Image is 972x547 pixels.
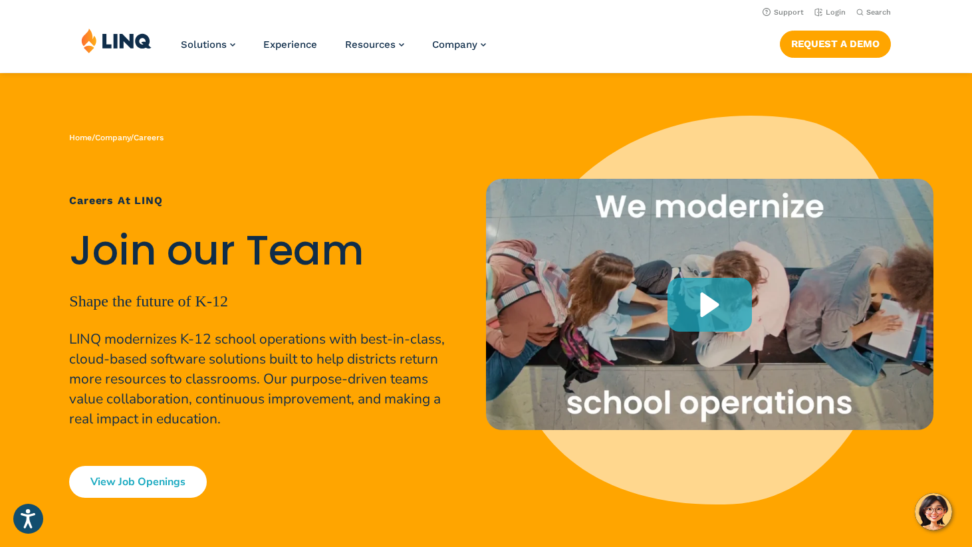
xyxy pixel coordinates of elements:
[69,466,207,498] a: View Job Openings
[69,133,164,142] span: / /
[763,8,804,17] a: Support
[69,329,446,429] p: LINQ modernizes K-12 school operations with best-in-class, cloud-based software solutions built t...
[81,28,152,53] img: LINQ | K‑12 Software
[134,133,164,142] span: Careers
[432,39,477,51] span: Company
[263,39,317,51] a: Experience
[856,7,891,17] button: Open Search Bar
[95,133,130,142] a: Company
[69,289,446,313] p: Shape the future of K-12
[866,8,891,17] span: Search
[668,278,752,332] div: Play
[345,39,396,51] span: Resources
[69,193,446,209] h1: Careers at LINQ
[780,31,891,57] a: Request a Demo
[915,493,952,530] button: Hello, have a question? Let’s chat.
[432,39,486,51] a: Company
[181,28,486,72] nav: Primary Navigation
[69,133,92,142] a: Home
[181,39,227,51] span: Solutions
[814,8,846,17] a: Login
[345,39,404,51] a: Resources
[780,28,891,57] nav: Button Navigation
[181,39,235,51] a: Solutions
[69,227,446,274] h2: Join our Team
